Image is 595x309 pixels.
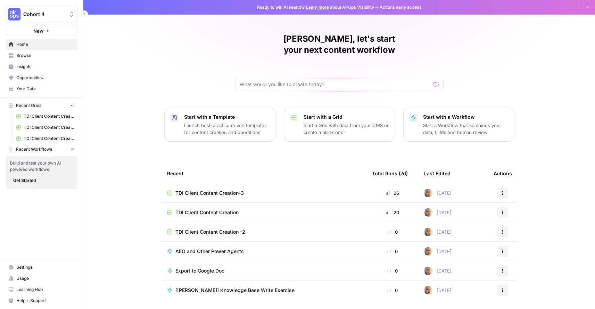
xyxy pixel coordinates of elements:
[424,189,432,197] img: rpnue5gqhgwwz5ulzsshxcaclga5
[6,100,77,111] button: Recent Grids
[304,114,389,120] p: Start with a Grid
[6,26,77,36] button: New
[167,267,361,274] a: Export to Google Doc
[240,81,431,88] input: What would you like to create today?
[16,52,74,59] span: Browse
[175,287,295,294] span: [[PERSON_NAME]] Knowledge Base Write Exercise
[372,287,413,294] div: 0
[6,6,77,23] button: Workspace: Cohort 4
[423,122,509,136] p: Start a Workflow that combines your data, LLMs and human review
[304,122,389,136] p: Start a Grid with data from your CMS or create a blank one
[6,284,77,295] a: Learning Hub
[175,267,224,274] span: Export to Google Doc
[494,164,512,183] div: Actions
[23,11,65,18] span: Cohort 4
[167,287,361,294] a: [[PERSON_NAME]] Knowledge Base Write Exercise
[175,248,244,255] span: AEO and Other Power Agents
[235,33,444,56] h1: [PERSON_NAME], let's start your next content workflow
[175,228,245,235] span: TDI Client Content Creation -2
[24,124,74,131] span: TDI Client Content Creation -2
[6,144,77,154] button: Recent Workflows
[403,108,514,142] button: Start with a WorkflowStart a Workflow that combines your data, LLMs and human review
[380,4,422,10] span: Actions early access
[6,273,77,284] a: Usage
[16,275,74,282] span: Usage
[167,228,361,235] a: TDI Client Content Creation -2
[372,228,413,235] div: 0
[284,108,395,142] button: Start with a GridStart a Grid with data from your CMS or create a blank one
[164,108,275,142] button: Start with a TemplateLaunch best-practice driven templates for content creation and operations
[13,111,77,122] a: TDI Client Content Creation
[16,102,41,109] span: Recent Grids
[424,164,451,183] div: Last Edited
[6,295,77,306] button: Help + Support
[423,114,509,120] p: Start with a Workflow
[184,122,270,136] p: Launch best-practice driven templates for content creation and operations
[10,176,39,185] button: Get Started
[13,122,77,133] a: TDI Client Content Creation -2
[6,39,77,50] a: Home
[33,27,43,34] span: New
[16,86,74,92] span: Your Data
[424,247,432,256] img: rpnue5gqhgwwz5ulzsshxcaclga5
[424,208,432,217] img: rpnue5gqhgwwz5ulzsshxcaclga5
[16,146,52,152] span: Recent Workflows
[13,177,36,184] span: Get Started
[16,264,74,270] span: Settings
[167,190,361,197] a: TDI Client Content Creation-3
[372,209,413,216] div: 20
[424,228,432,236] img: rpnue5gqhgwwz5ulzsshxcaclga5
[6,61,77,72] a: Insights
[372,190,413,197] div: 26
[6,262,77,273] a: Settings
[24,135,74,142] span: TDI Client Content Creation-3
[372,248,413,255] div: 0
[175,190,244,197] span: TDI Client Content Creation-3
[424,286,452,294] div: [DATE]
[6,50,77,61] a: Browse
[24,113,74,119] span: TDI Client Content Creation
[306,5,329,10] a: Learn more
[167,164,361,183] div: Recent
[424,208,452,217] div: [DATE]
[167,209,361,216] a: TDI Client Content Creation
[372,267,413,274] div: 0
[13,133,77,144] a: TDI Client Content Creation-3
[16,64,74,70] span: Insights
[10,160,73,173] span: Build and test your own AI powered workflows
[6,72,77,83] a: Opportunities
[8,8,20,20] img: Cohort 4 Logo
[424,267,452,275] div: [DATE]
[424,286,432,294] img: rpnue5gqhgwwz5ulzsshxcaclga5
[167,248,361,255] a: AEO and Other Power Agents
[16,286,74,293] span: Learning Hub
[16,41,74,48] span: Home
[16,298,74,304] span: Help + Support
[424,189,452,197] div: [DATE]
[16,75,74,81] span: Opportunities
[424,247,452,256] div: [DATE]
[6,83,77,94] a: Your Data
[184,114,270,120] p: Start with a Template
[424,267,432,275] img: rpnue5gqhgwwz5ulzsshxcaclga5
[175,209,239,216] span: TDI Client Content Creation
[372,164,408,183] div: Total Runs (7d)
[424,228,452,236] div: [DATE]
[257,4,374,10] span: Ready to win AI search? about AirOps Visibility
